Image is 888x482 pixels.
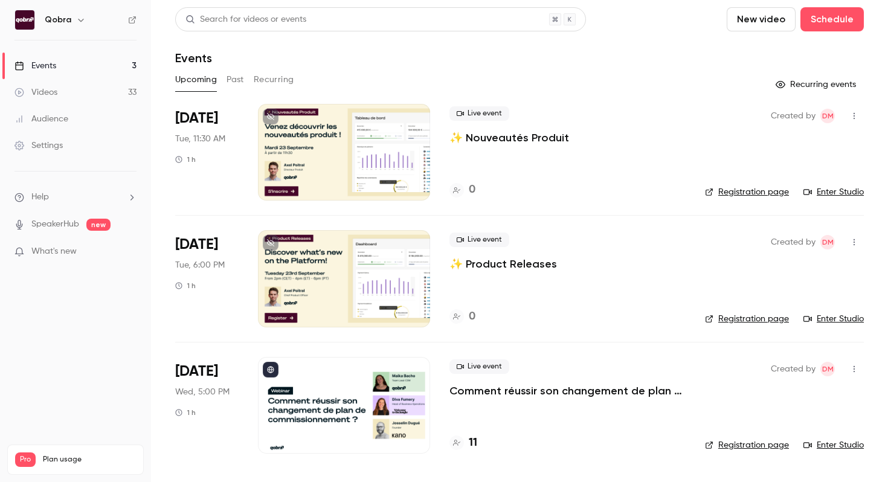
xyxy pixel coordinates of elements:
[705,439,789,451] a: Registration page
[820,109,835,123] span: Dylan Manceau
[227,70,244,89] button: Past
[175,235,218,254] span: [DATE]
[185,13,306,26] div: Search for videos or events
[175,133,225,145] span: Tue, 11:30 AM
[31,218,79,231] a: SpeakerHub
[175,386,230,398] span: Wed, 5:00 PM
[14,86,57,98] div: Videos
[803,186,864,198] a: Enter Studio
[800,7,864,31] button: Schedule
[14,60,56,72] div: Events
[175,230,239,327] div: Sep 23 Tue, 6:00 PM (Europe/Paris)
[469,435,477,451] h4: 11
[86,219,111,231] span: new
[803,439,864,451] a: Enter Studio
[705,313,789,325] a: Registration page
[31,245,77,258] span: What's new
[822,235,834,249] span: DM
[469,309,475,325] h4: 0
[43,455,136,464] span: Plan usage
[31,191,49,204] span: Help
[14,191,137,204] li: help-dropdown-opener
[175,281,196,291] div: 1 h
[175,408,196,417] div: 1 h
[45,14,71,26] h6: Qobra
[15,10,34,30] img: Qobra
[175,109,218,128] span: [DATE]
[14,140,63,152] div: Settings
[822,109,834,123] span: DM
[822,362,834,376] span: DM
[449,257,557,271] a: ✨ Product Releases
[449,359,509,374] span: Live event
[15,452,36,467] span: Pro
[175,259,225,271] span: Tue, 6:00 PM
[449,106,509,121] span: Live event
[820,235,835,249] span: Dylan Manceau
[771,109,816,123] span: Created by
[175,70,217,89] button: Upcoming
[175,51,212,65] h1: Events
[175,362,218,381] span: [DATE]
[449,130,569,145] a: ✨ Nouveautés Produit
[175,104,239,201] div: Sep 23 Tue, 11:30 AM (Europe/Paris)
[449,435,477,451] a: 11
[175,155,196,164] div: 1 h
[449,384,686,398] a: Comment réussir son changement de plan de commissionnement ?
[803,313,864,325] a: Enter Studio
[449,233,509,247] span: Live event
[771,235,816,249] span: Created by
[175,357,239,454] div: Sep 24 Wed, 5:00 PM (Europe/Paris)
[770,75,864,94] button: Recurring events
[771,362,816,376] span: Created by
[705,186,789,198] a: Registration page
[820,362,835,376] span: Dylan Manceau
[254,70,294,89] button: Recurring
[449,309,475,325] a: 0
[449,182,475,198] a: 0
[14,113,68,125] div: Audience
[727,7,796,31] button: New video
[469,182,475,198] h4: 0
